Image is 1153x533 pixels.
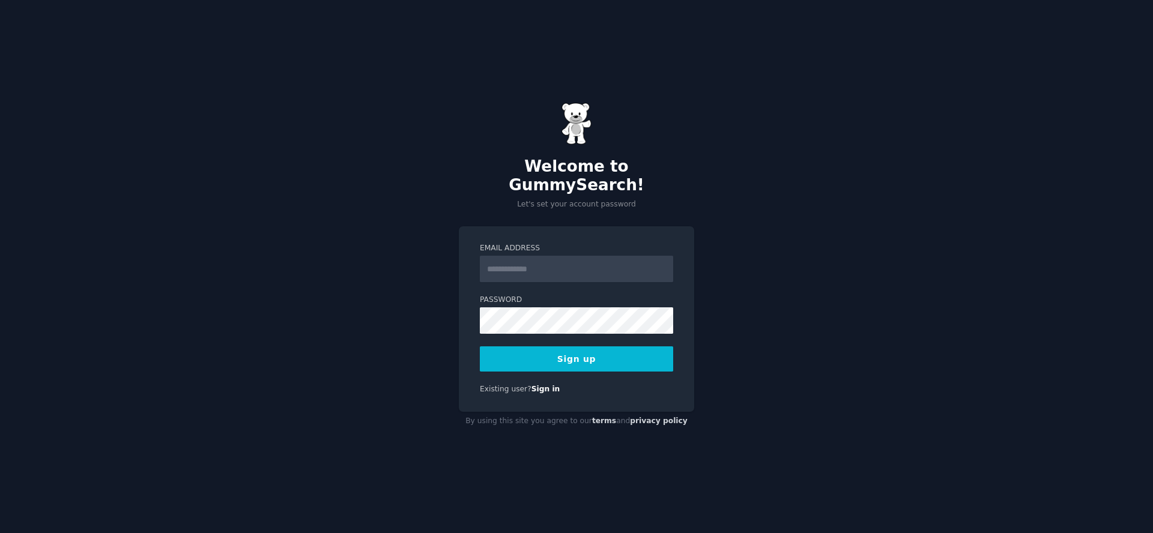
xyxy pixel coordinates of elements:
[480,295,673,306] label: Password
[480,385,531,393] span: Existing user?
[531,385,560,393] a: Sign in
[480,346,673,372] button: Sign up
[480,243,673,254] label: Email Address
[459,199,694,210] p: Let's set your account password
[561,103,592,145] img: Gummy Bear
[459,157,694,195] h2: Welcome to GummySearch!
[630,417,688,425] a: privacy policy
[459,412,694,431] div: By using this site you agree to our and
[592,417,616,425] a: terms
